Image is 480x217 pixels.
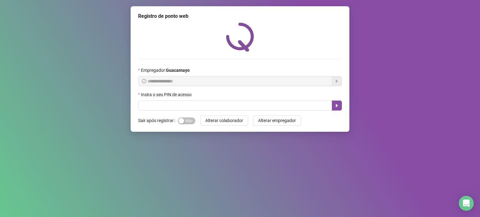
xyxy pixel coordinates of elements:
button: Alterar empregador [253,116,301,126]
span: Empregador : [141,67,190,74]
img: QRPoint [226,22,254,52]
button: Alterar colaborador [200,116,248,126]
label: Sair após registrar [138,116,178,126]
span: Alterar empregador [258,117,296,124]
strong: Guacamayo [166,68,190,73]
div: Open Intercom Messenger [459,196,474,211]
span: caret-right [334,103,339,108]
span: info-circle [142,79,146,83]
span: Alterar colaborador [205,117,243,124]
label: Insira o seu PIN de acesso [138,91,196,98]
div: Registro de ponto web [138,12,342,20]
